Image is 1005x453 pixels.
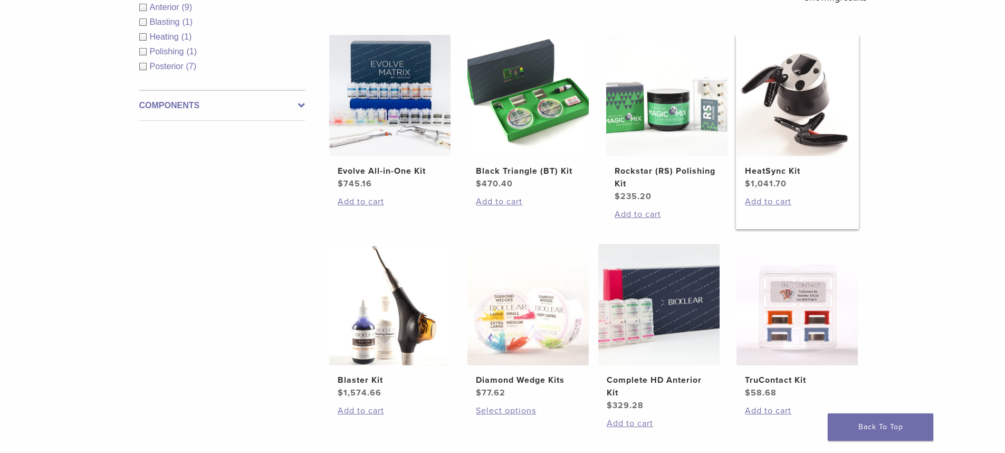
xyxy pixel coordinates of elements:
a: Add to cart: “Black Triangle (BT) Kit” [476,195,580,208]
bdi: 329.28 [607,400,644,411]
a: Add to cart: “Evolve All-in-One Kit” [338,195,442,208]
h2: Complete HD Anterior Kit [607,374,711,399]
img: Complete HD Anterior Kit [598,244,720,365]
img: Diamond Wedge Kits [467,244,589,365]
a: TruContact KitTruContact Kit $58.68 [736,244,859,399]
a: Evolve All-in-One KitEvolve All-in-One Kit $745.16 [329,35,452,190]
bdi: 1,041.70 [745,178,787,189]
a: Back To Top [828,413,933,441]
h2: TruContact Kit [745,374,849,386]
span: $ [338,388,343,398]
a: Black Triangle (BT) KitBlack Triangle (BT) Kit $470.40 [467,35,590,190]
img: HeatSync Kit [736,35,858,156]
span: Heating [150,32,181,41]
a: Complete HD Anterior KitComplete HD Anterior Kit $329.28 [598,244,721,412]
label: Components [139,99,305,112]
a: HeatSync KitHeatSync Kit $1,041.70 [736,35,859,190]
a: Add to cart: “Blaster Kit” [338,404,442,417]
span: (9) [182,3,193,12]
h2: Evolve All-in-One Kit [338,165,442,177]
span: (1) [181,32,192,41]
h2: HeatSync Kit [745,165,849,177]
img: Black Triangle (BT) Kit [467,35,589,156]
span: $ [476,388,482,398]
a: Blaster KitBlaster Kit $1,574.66 [329,244,452,399]
bdi: 470.40 [476,178,513,189]
img: Blaster Kit [329,244,451,365]
img: TruContact Kit [736,244,858,365]
a: Diamond Wedge KitsDiamond Wedge Kits $77.62 [467,244,590,399]
span: (1) [186,47,197,56]
h2: Blaster Kit [338,374,442,386]
span: $ [745,388,751,398]
span: Posterior [150,62,186,71]
bdi: 77.62 [476,388,505,398]
a: Rockstar (RS) Polishing KitRockstar (RS) Polishing Kit $235.20 [606,35,729,203]
bdi: 1,574.66 [338,388,381,398]
a: Select options for “Diamond Wedge Kits” [476,404,580,417]
span: $ [745,178,751,189]
a: Add to cart: “Complete HD Anterior Kit” [607,417,711,430]
span: $ [338,178,343,189]
a: Add to cart: “HeatSync Kit” [745,195,849,208]
span: $ [476,178,482,189]
h2: Black Triangle (BT) Kit [476,165,580,177]
span: Polishing [150,47,187,56]
span: Anterior [150,3,182,12]
h2: Rockstar (RS) Polishing Kit [615,165,719,190]
img: Rockstar (RS) Polishing Kit [606,35,728,156]
img: Evolve All-in-One Kit [329,35,451,156]
span: (7) [186,62,197,71]
bdi: 745.16 [338,178,372,189]
bdi: 235.20 [615,191,652,202]
span: (1) [182,17,193,26]
a: Add to cart: “TruContact Kit” [745,404,849,417]
a: Add to cart: “Rockstar (RS) Polishing Kit” [615,208,719,221]
bdi: 58.68 [745,388,777,398]
h2: Diamond Wedge Kits [476,374,580,386]
span: $ [607,400,612,411]
span: Blasting [150,17,183,26]
span: $ [615,191,620,202]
